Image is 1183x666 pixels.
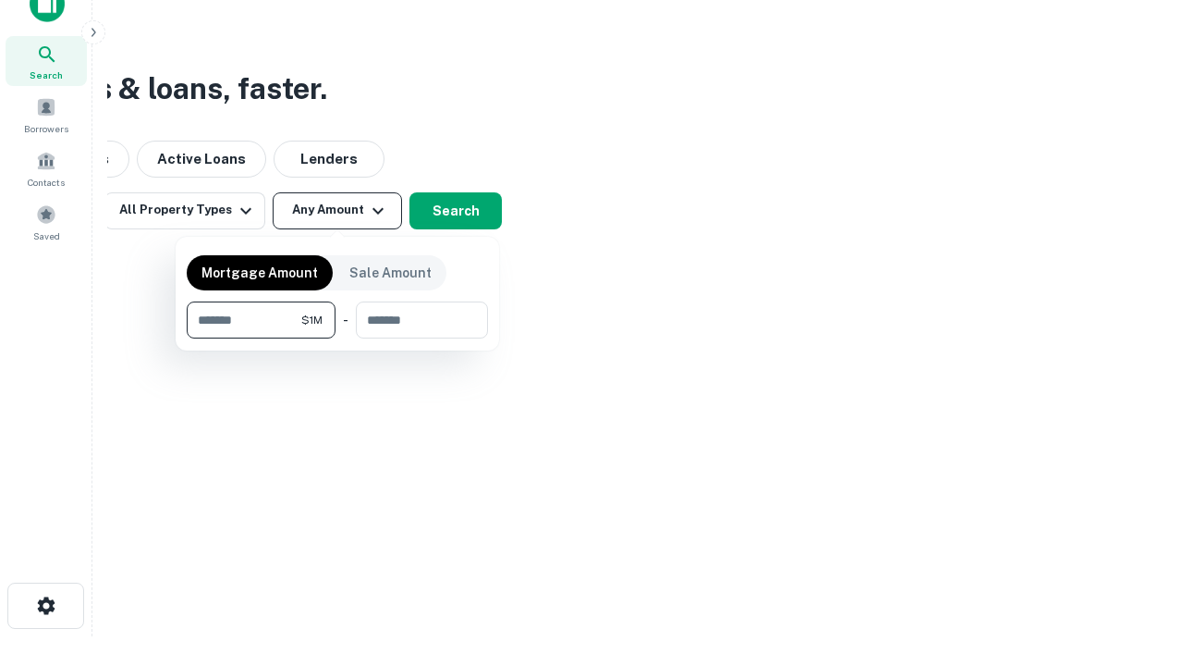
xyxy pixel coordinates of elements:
[1091,518,1183,607] iframe: Chat Widget
[349,263,432,283] p: Sale Amount
[301,312,323,328] span: $1M
[201,263,318,283] p: Mortgage Amount
[343,302,348,339] div: -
